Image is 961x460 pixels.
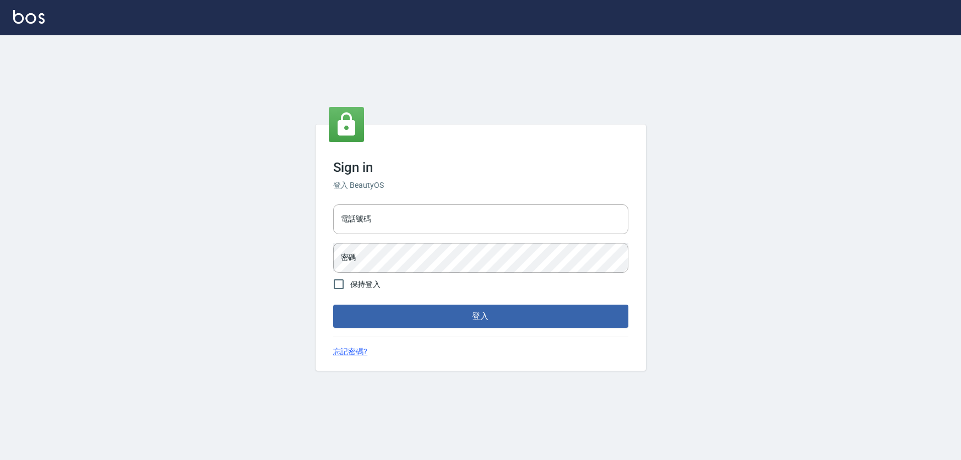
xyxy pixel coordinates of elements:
button: 登入 [333,305,628,328]
h3: Sign in [333,160,628,175]
span: 保持登入 [350,279,381,290]
h6: 登入 BeautyOS [333,180,628,191]
a: 忘記密碼? [333,346,368,358]
img: Logo [13,10,45,24]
